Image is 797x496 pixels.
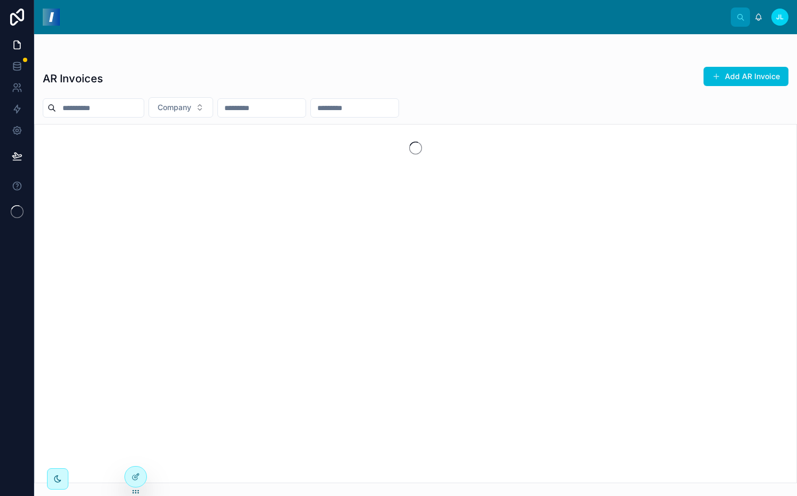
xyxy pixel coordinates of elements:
div: scrollable content [68,15,731,19]
span: Company [158,102,191,113]
span: JL [776,13,784,21]
img: App logo [43,9,60,26]
h1: AR Invoices [43,71,103,86]
button: Select Button [149,97,213,118]
button: Add AR Invoice [704,67,788,86]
